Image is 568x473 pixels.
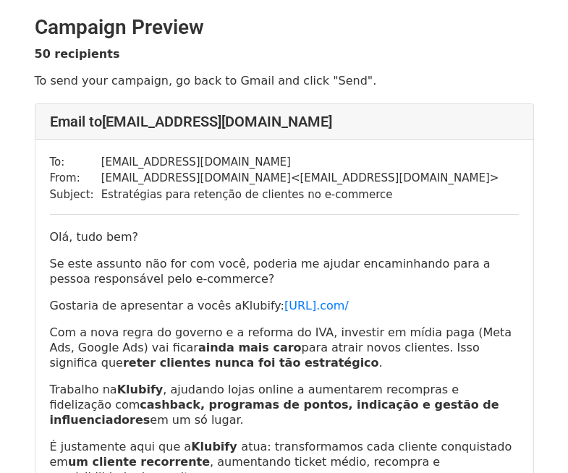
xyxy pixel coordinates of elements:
span: Klubify [191,440,237,453]
strong: ainda mais caro [198,341,302,354]
strong: cashback, programas de pontos, indicação e gestão de influenciadores [50,398,499,427]
a: [URL].com/ [284,299,349,312]
td: Estratégias para retenção de clientes no e-commerce [101,187,499,203]
h2: Campaign Preview [35,15,534,40]
p: Trabalho na , ajudando lojas online a aumentarem recompras e fidelização com em um só lugar. [50,382,519,427]
p: Se este assunto não for com você, poderia me ajudar encaminhando para a pessoa responsável pelo e... [50,256,519,286]
p: Olá, tudo bem? [50,229,519,244]
td: From: [50,170,101,187]
p: To send your campaign, go back to Gmail and click "Send". [35,73,534,88]
h4: Email to [EMAIL_ADDRESS][DOMAIN_NAME] [50,113,519,130]
strong: reter clientes nunca foi tão estratégico [123,356,379,370]
p: Com a nova regra do governo e a reforma do IVA, investir em mídia paga (Meta Ads, Google Ads) vai... [50,325,519,370]
p: Gostaria de apresentar a vocês a : [50,298,519,313]
span: Klubify [242,299,280,312]
td: Subject: [50,187,101,203]
strong: um cliente recorrente [68,455,210,469]
strong: 50 recipients [35,47,120,61]
td: To: [50,154,101,171]
td: [EMAIL_ADDRESS][DOMAIN_NAME] < [EMAIL_ADDRESS][DOMAIN_NAME] > [101,170,499,187]
span: Klubify [117,383,164,396]
td: [EMAIL_ADDRESS][DOMAIN_NAME] [101,154,499,171]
